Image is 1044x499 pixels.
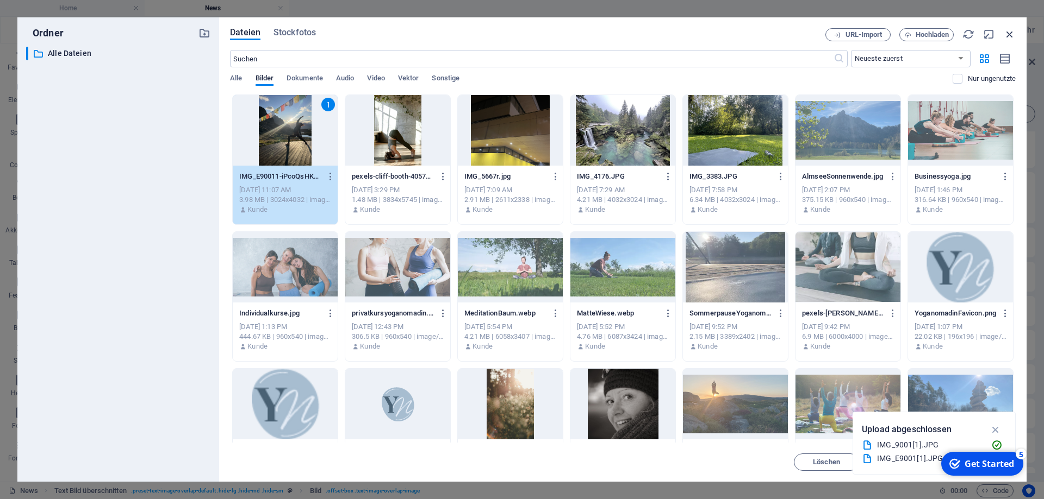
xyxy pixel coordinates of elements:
[915,332,1006,342] div: 22.02 KB | 196x196 | image/png
[915,195,1006,205] div: 316.64 KB | 960x540 | image/jpeg
[899,28,954,41] button: Hochladen
[464,195,556,205] div: 2.91 MB | 2611x2338 | image/jpeg
[585,205,605,214] p: Kunde
[26,26,64,40] p: Ordner
[802,172,884,181] p: AlmseeSonnenwende.jpg
[48,47,190,60] p: Alle Dateien
[230,26,260,39] span: Dateien
[846,31,883,38] span: URL-Import
[464,308,546,318] p: MeditationBaum.webp
[360,342,380,351] p: Kunde
[813,459,840,465] span: Löschen
[352,185,444,195] div: [DATE] 3:29 PM
[915,172,996,181] p: Businessyoga.jpg
[352,195,444,205] div: 1.48 MB | 3834x5745 | image/jpeg
[473,342,493,351] p: Kunde
[80,1,91,12] div: 5
[26,47,28,60] div: ​
[802,308,884,318] p: pexels-[PERSON_NAME]-6648548.webp
[698,342,718,351] p: Kunde
[230,50,833,67] input: Suchen
[968,74,1016,84] p: Zeigt nur Dateien an, die nicht auf der Website verwendet werden. Dateien, die während dieser Sit...
[360,205,380,214] p: Kunde
[862,422,952,437] p: Upload abgeschlossen
[577,322,669,332] div: [DATE] 5:52 PM
[352,308,433,318] p: privatkursyoganomadin.jpg
[352,322,444,332] div: [DATE] 12:43 PM
[198,27,210,39] i: Neuen Ordner erstellen
[247,205,268,214] p: Kunde
[464,185,556,195] div: [DATE] 7:09 AM
[794,453,859,471] button: Löschen
[230,72,242,87] span: Alle
[577,308,658,318] p: MatteWiese.webp
[585,342,605,351] p: Kunde
[473,205,493,214] p: Kunde
[802,322,894,332] div: [DATE] 9:42 PM
[239,185,331,195] div: [DATE] 11:07 AM
[689,172,771,181] p: IMG_3383.JPG
[689,332,781,342] div: 2.15 MB | 3389x2402 | image/webp
[577,195,669,205] div: 4.21 MB | 4032x3024 | image/jpeg
[689,322,781,332] div: [DATE] 9:52 PM
[877,439,983,451] div: IMG_9001[1].JPG
[577,185,669,195] div: [DATE] 7:29 AM
[367,72,384,87] span: Video
[464,172,546,181] p: IMG_5667r.jpg
[825,28,891,41] button: URL-Import
[239,322,331,332] div: [DATE] 1:13 PM
[923,205,943,214] p: Kunde
[923,342,943,351] p: Kunde
[802,332,894,342] div: 6.9 MB | 6000x4000 | image/webp
[239,195,331,205] div: 3.98 MB | 3024x4032 | image/jpeg
[464,332,556,342] div: 4.21 MB | 6058x3407 | image/webp
[810,342,830,351] p: Kunde
[247,342,268,351] p: Kunde
[239,172,321,181] p: IMG_E90011-iPcoQsHKmCq0PnGDvqTkUA.JPG
[916,31,949,38] span: Hochladen
[274,26,316,39] span: Stockfotos
[915,308,996,318] p: YoganomadinFavicon.png
[432,72,459,87] span: Sonstige
[577,332,669,342] div: 4.76 MB | 6087x3424 | image/webp
[915,185,1006,195] div: [DATE] 1:46 PM
[29,10,79,22] div: Get Started
[689,195,781,205] div: 6.34 MB | 4032x3024 | image/jpeg
[239,308,321,318] p: Individualkurse.jpg
[239,332,331,342] div: 444.67 KB | 960x540 | image/jpeg
[810,205,830,214] p: Kunde
[698,205,718,214] p: Kunde
[877,452,983,465] div: IMG_E9001[1].JPG
[256,72,274,87] span: Bilder
[962,28,974,40] i: Neu laden
[352,172,433,181] p: pexels-cliff-booth-4057527.jpg
[352,332,444,342] div: 306.5 KB | 960x540 | image/jpeg
[6,4,88,28] div: Get Started 5 items remaining, 0% complete
[398,72,419,87] span: Vektor
[915,322,1006,332] div: [DATE] 1:07 PM
[336,72,354,87] span: Audio
[802,185,894,195] div: [DATE] 2:07 PM
[287,72,323,87] span: Dokumente
[689,308,771,318] p: SommerpauseYoganomadin.webp
[321,98,335,111] div: 1
[802,195,894,205] div: 375.15 KB | 960x540 | image/jpeg
[689,185,781,195] div: [DATE] 7:58 PM
[577,172,658,181] p: IMG_4176.JPG
[464,322,556,332] div: [DATE] 5:54 PM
